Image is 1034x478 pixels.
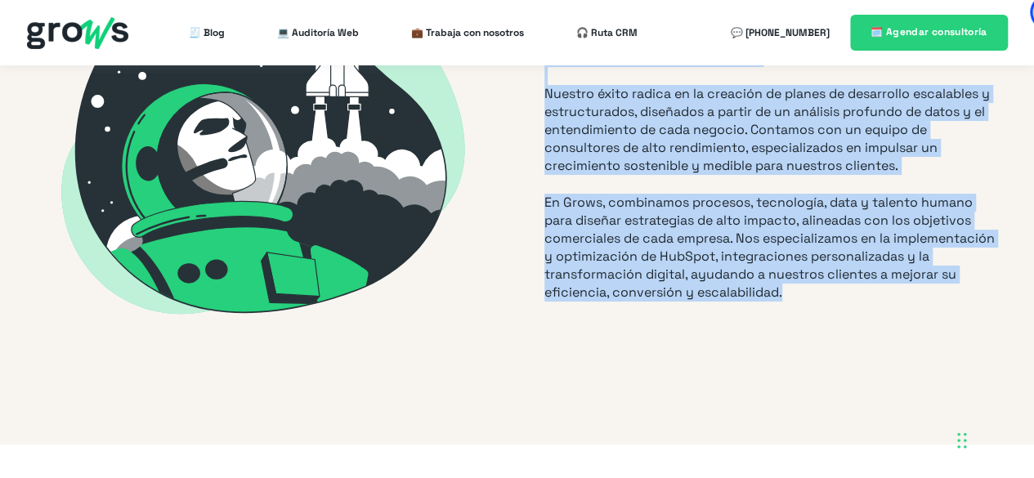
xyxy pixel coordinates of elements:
p: En Grows, combinamos procesos, tecnología, data y talento humano para diseñar estrategias de alto... [544,194,1001,302]
a: 💬 [PHONE_NUMBER] [731,16,830,49]
a: 🎧 Ruta CRM [576,16,638,49]
div: Widget de chat [740,269,1034,478]
iframe: Chat Widget [740,269,1034,478]
a: 🧾 Blog [189,16,225,49]
div: Arrastrar [957,416,967,465]
span: 🗓️ Agendar consultoría [871,25,987,38]
a: 💼 Trabaja con nosotros [411,16,524,49]
a: 🗓️ Agendar consultoría [850,15,1008,50]
a: 💻 Auditoría Web [277,16,359,49]
img: grows - hubspot [27,17,128,49]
